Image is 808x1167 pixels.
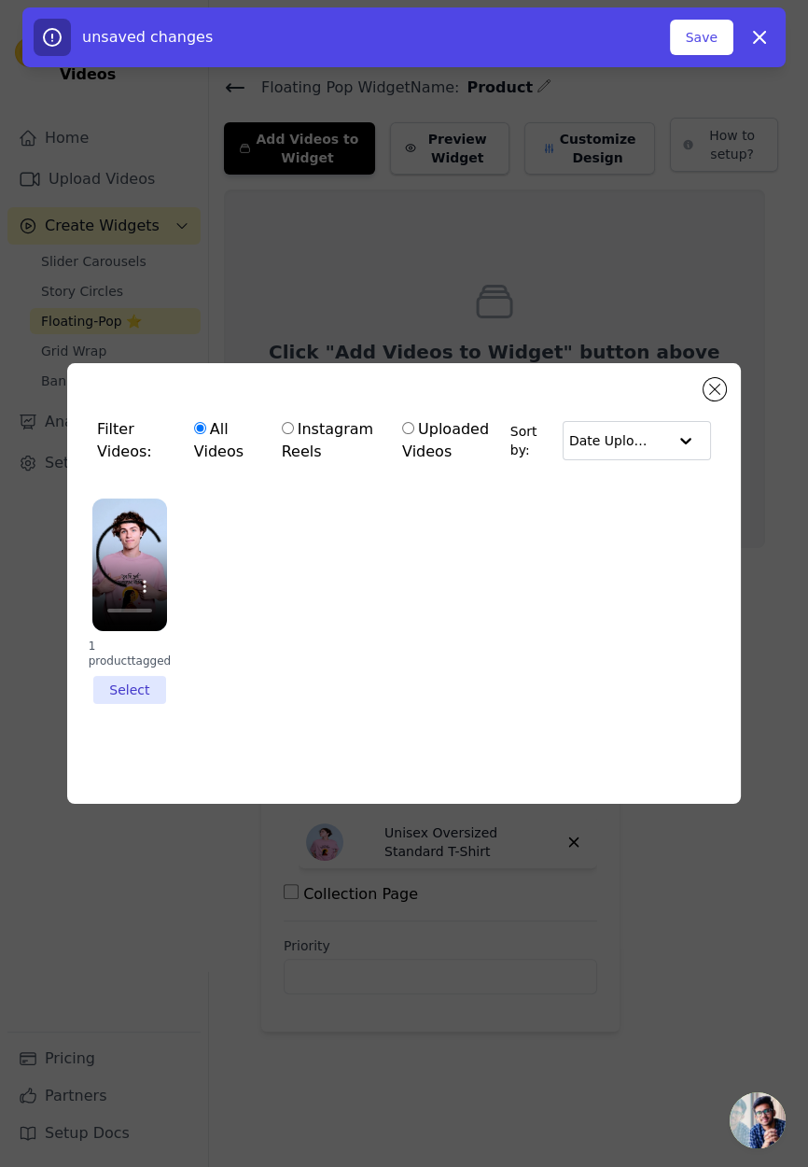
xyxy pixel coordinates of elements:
a: Open chat [730,1092,786,1148]
label: Uploaded Videos [401,417,501,464]
div: Filter Videos: [97,408,510,473]
label: All Videos [193,417,257,464]
div: Sort by: [510,421,711,460]
label: Instagram Reels [281,417,377,464]
button: Save [670,20,733,55]
div: 1 product tagged [92,639,167,668]
span: unsaved changes [82,28,213,46]
button: Close modal [704,378,726,401]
